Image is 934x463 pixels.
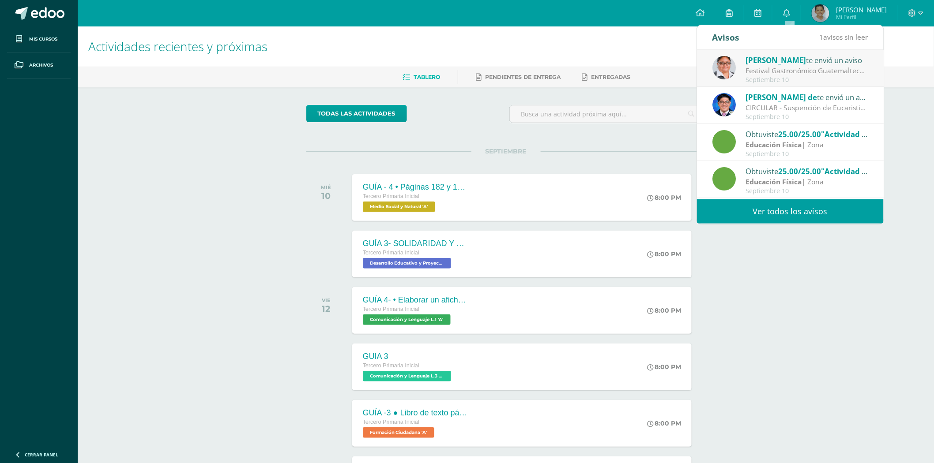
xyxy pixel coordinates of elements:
[778,166,821,176] span: 25.00/25.00
[746,66,868,76] div: Festival Gastronómico Guatemalteco: Buenas tardes madres y padres de familia. Gusto de saludarles...
[746,177,802,187] strong: Educación Física
[403,70,440,84] a: Tablero
[582,70,630,84] a: Entregadas
[7,26,71,52] a: Mis cursos
[591,74,630,80] span: Entregadas
[712,93,736,116] img: 038ac9c5e6207f3bea702a86cda391b3.png
[746,150,868,158] div: Septiembre 10
[712,56,736,79] img: b2d09430fc7ffc43e57bc266f3190728.png
[820,32,824,42] span: 1
[778,129,821,139] span: 25.00/25.00
[746,54,868,66] div: te envió un aviso
[414,74,440,80] span: Tablero
[746,55,806,65] span: [PERSON_NAME]
[836,5,887,14] span: [PERSON_NAME]
[321,190,331,201] div: 10
[306,105,407,122] a: todas las Actividades
[821,129,874,139] span: "Actividad #3"
[821,166,874,176] span: "Actividad #2"
[836,13,887,21] span: Mi Perfil
[7,52,71,78] a: Archivos
[476,70,561,84] a: Pendientes de entrega
[363,306,419,312] span: Tercero Primaria Inicial
[746,103,868,113] div: CIRCULAR - Suspención de Eucaristia Dominica III ° Primaria.: Saludos estimados Padres de Familia...
[647,194,681,202] div: 8:00 PM
[647,250,681,258] div: 8:00 PM
[746,140,868,150] div: | Zona
[746,165,868,177] div: Obtuviste en
[363,408,469,418] div: GUÍA -3 ● Libro de texto páginas 198 y 199.
[471,147,541,155] span: SEPTIEMBRE
[363,362,419,369] span: Tercero Primaria Inicial
[29,36,57,43] span: Mis cursos
[363,371,451,381] span: Comunicación y Lenguaje L.3 (Inglés y Laboratorio) 'A'
[746,92,817,102] span: [PERSON_NAME] de
[29,62,53,69] span: Archivos
[746,113,868,121] div: Septiembre 10
[363,314,451,325] span: Comunicación y Lenguaje L.1 'A'
[363,250,419,256] span: Tercero Primaria Inicial
[746,76,868,84] div: Septiembre 10
[746,140,802,149] strong: Educación Física
[485,74,561,80] span: Pendientes de entrega
[363,427,434,438] span: Formación Ciudadana 'A'
[647,306,681,314] div: 8:00 PM
[712,25,740,49] div: Avisos
[25,452,58,458] span: Cerrar panel
[363,239,469,248] div: GUÍA 3- SOLIDARIDAD Y GENEROSIDAD
[363,202,435,212] span: Medio Social y Natural 'A'
[647,419,681,427] div: 8:00 PM
[510,105,705,123] input: Busca una actividad próxima aquí...
[322,297,331,303] div: VIE
[363,352,453,361] div: GUIA 3
[88,38,267,55] span: Actividades recientes y próximas
[363,295,469,305] div: GUÍA 4- • Elaborar un afiche señalando los elementos
[746,177,868,187] div: | Zona
[363,183,469,192] div: GUÍA - 4 • Páginas 182 y 183 del libro
[697,199,884,224] a: Ver todos los avisos
[363,193,419,199] span: Tercero Primaria Inicial
[820,32,868,42] span: avisos sin leer
[746,128,868,140] div: Obtuviste en
[746,187,868,195] div: Septiembre 10
[363,258,451,269] span: Desarrollo Educativo y Proyecto de Vida 'A'
[746,91,868,103] div: te envió un aviso
[363,419,419,425] span: Tercero Primaria Inicial
[321,184,331,190] div: MIÉ
[322,303,331,314] div: 12
[812,4,829,22] img: 2df359f7ef2ee15bcdb44757ddf44850.png
[647,363,681,371] div: 8:00 PM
